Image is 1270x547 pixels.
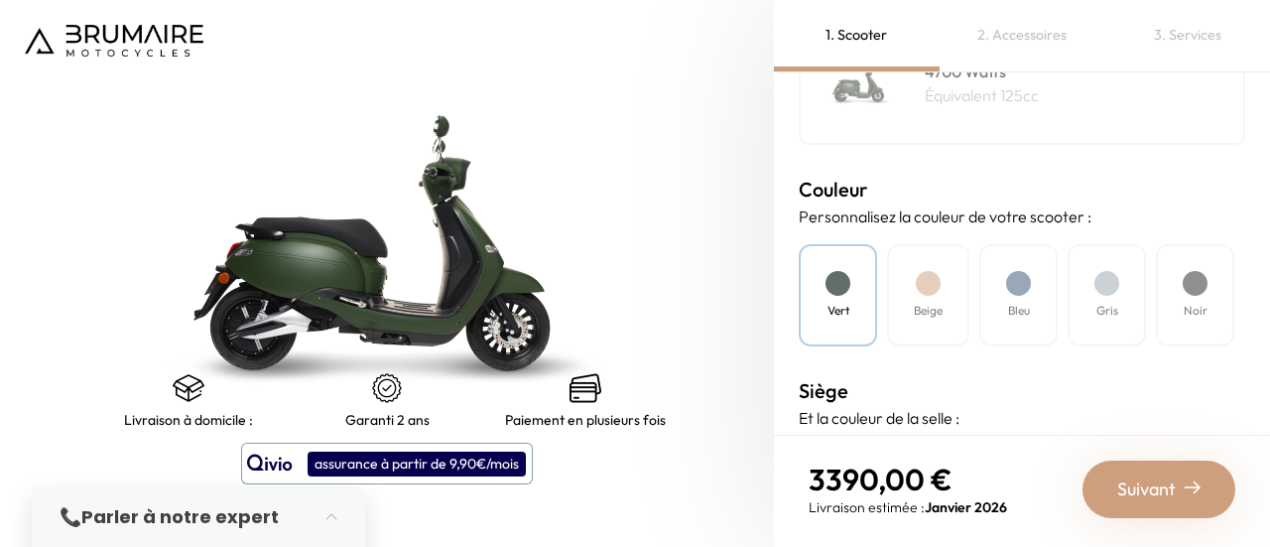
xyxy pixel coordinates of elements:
[1185,479,1201,495] img: right-arrow-2.png
[809,461,952,498] span: 3390,00 €
[1008,302,1030,320] h4: Bleu
[247,452,293,476] img: logo qivio
[241,443,533,484] button: assurance à partir de 9,90€/mois
[371,372,403,404] img: certificat-de-garantie.png
[570,372,601,404] img: credit-cards.png
[827,302,849,320] h4: Vert
[1184,302,1207,320] h4: Noir
[345,412,430,428] p: Garanti 2 ans
[124,412,253,428] p: Livraison à domicile :
[925,83,1039,107] p: Équivalent 125cc
[1117,476,1176,503] span: Suivant
[799,406,1245,430] p: Et la couleur de la selle :
[25,25,203,57] img: Logo de Brumaire
[308,452,526,477] div: assurance à partir de 9,90€/mois
[925,498,1007,516] span: Janvier 2026
[799,175,1245,205] h3: Couleur
[809,497,1007,517] p: Livraison estimée :
[505,412,666,428] p: Paiement en plusieurs fois
[799,376,1245,406] h3: Siège
[1096,302,1118,320] h4: Gris
[811,34,910,133] img: Scooter
[173,372,204,404] img: shipping.png
[914,302,943,320] h4: Beige
[799,205,1245,228] p: Personnalisez la couleur de votre scooter :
